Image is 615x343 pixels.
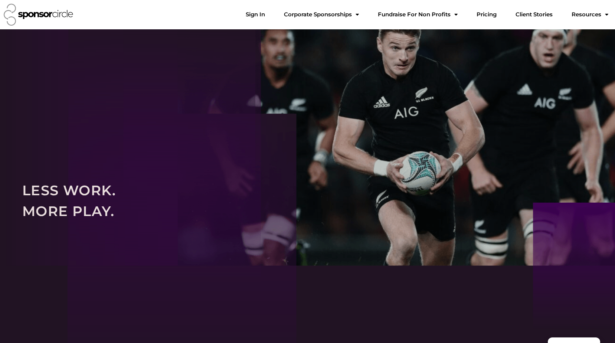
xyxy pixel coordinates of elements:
[278,7,365,22] a: Corporate SponsorshipsMenu Toggle
[566,7,614,22] a: Resources
[22,180,593,221] h2: LESS WORK. MORE PLAY.
[471,7,503,22] a: Pricing
[510,7,559,22] a: Client Stories
[372,7,464,22] a: Fundraise For Non ProfitsMenu Toggle
[240,7,271,22] a: Sign In
[4,4,73,26] img: Sponsor Circle logo
[240,7,614,22] nav: Menu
